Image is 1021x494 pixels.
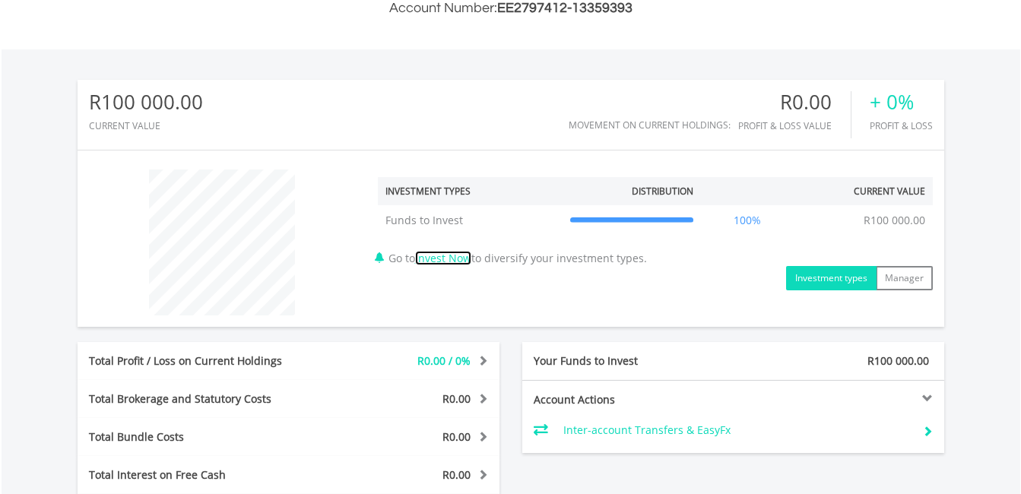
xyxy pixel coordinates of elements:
td: Funds to Invest [378,205,563,236]
div: Total Brokerage and Statutory Costs [78,391,324,407]
div: Profit & Loss Value [738,121,851,131]
div: Total Profit / Loss on Current Holdings [78,353,324,369]
a: Invest Now [415,251,471,265]
th: Investment Types [378,177,563,205]
span: R0.00 [442,429,471,444]
td: Inter-account Transfers & EasyFx [563,419,911,442]
div: R100 000.00 [89,91,203,113]
div: Total Interest on Free Cash [78,467,324,483]
div: Profit & Loss [870,121,933,131]
span: EE2797412-13359393 [497,1,633,15]
span: R0.00 / 0% [417,353,471,368]
span: R0.00 [442,391,471,406]
button: Manager [876,266,933,290]
div: Account Actions [522,392,734,407]
div: + 0% [870,91,933,113]
span: R0.00 [442,467,471,482]
div: CURRENT VALUE [89,121,203,131]
th: Current Value [794,177,933,205]
div: Your Funds to Invest [522,353,734,369]
div: Go to to diversify your investment types. [366,162,944,290]
span: R100 000.00 [867,353,929,368]
div: Movement on Current Holdings: [569,120,731,130]
div: R0.00 [738,91,851,113]
div: Distribution [632,185,693,198]
td: R100 000.00 [856,205,933,236]
div: Total Bundle Costs [78,429,324,445]
td: 100% [701,205,794,236]
button: Investment types [786,266,877,290]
